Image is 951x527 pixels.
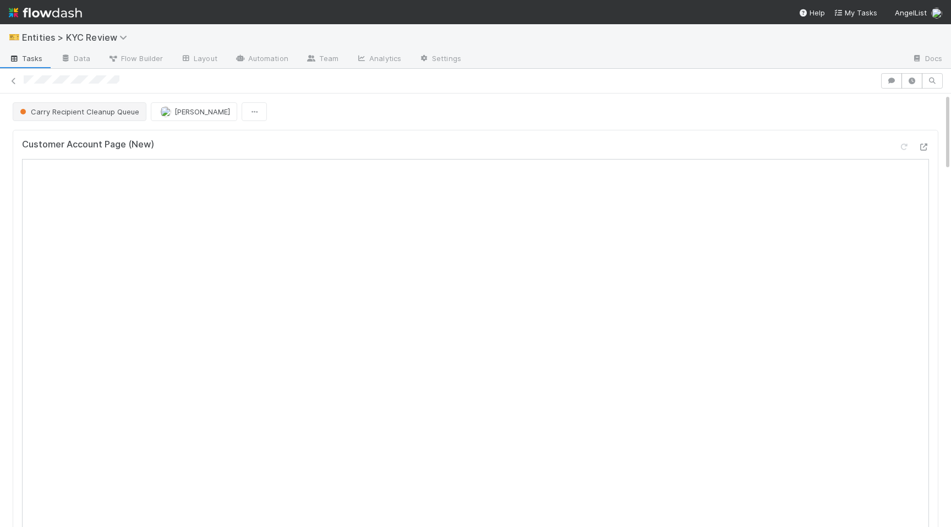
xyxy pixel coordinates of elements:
a: My Tasks [834,7,877,18]
a: Layout [172,51,226,68]
button: Carry Recipient Cleanup Queue [13,102,146,121]
span: AngelList [895,8,927,17]
span: Tasks [9,53,43,64]
a: Analytics [347,51,410,68]
span: Flow Builder [108,53,163,64]
span: Entities > KYC Review [22,32,133,43]
a: Automation [226,51,297,68]
span: [PERSON_NAME] [174,107,230,116]
img: logo-inverted-e16ddd16eac7371096b0.svg [9,3,82,22]
a: Flow Builder [99,51,172,68]
img: avatar_73a733c5-ce41-4a22-8c93-0dca612da21e.png [160,106,171,117]
span: 🎫 [9,32,20,42]
a: Docs [903,51,951,68]
a: Data [52,51,99,68]
div: Help [799,7,825,18]
img: avatar_ec94f6e9-05c5-4d36-a6c8-d0cea77c3c29.png [931,8,942,19]
a: Settings [410,51,470,68]
button: [PERSON_NAME] [151,102,237,121]
span: My Tasks [834,8,877,17]
span: Carry Recipient Cleanup Queue [18,107,139,116]
h5: Customer Account Page (New) [22,139,154,150]
a: Team [297,51,347,68]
